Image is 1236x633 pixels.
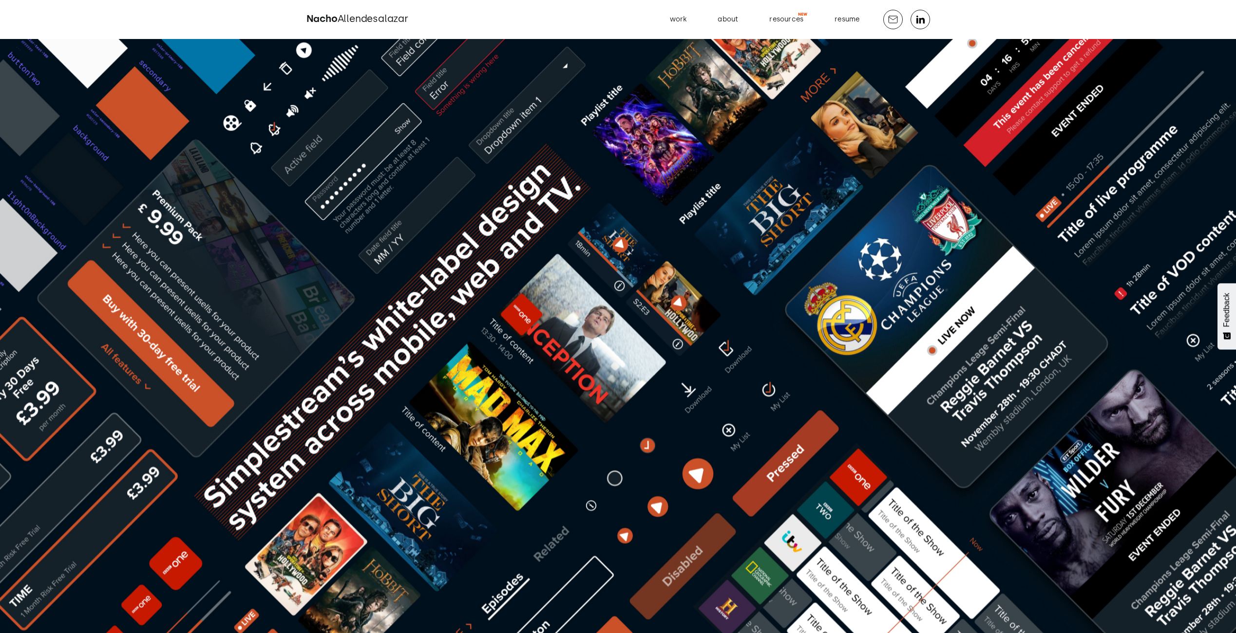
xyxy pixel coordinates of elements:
[827,12,867,27] a: resume
[769,13,803,26] div: resources
[306,12,408,27] h2: Nacho
[338,13,408,24] span: Allendesalazar
[718,13,738,26] div: about
[710,12,746,27] a: about
[1217,283,1236,349] button: Feedback - Show survey
[670,13,687,26] div: work
[1222,293,1231,327] span: Feedback
[662,12,695,27] a: work
[306,12,408,27] a: home
[835,13,859,26] div: resume
[761,12,811,27] a: resources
